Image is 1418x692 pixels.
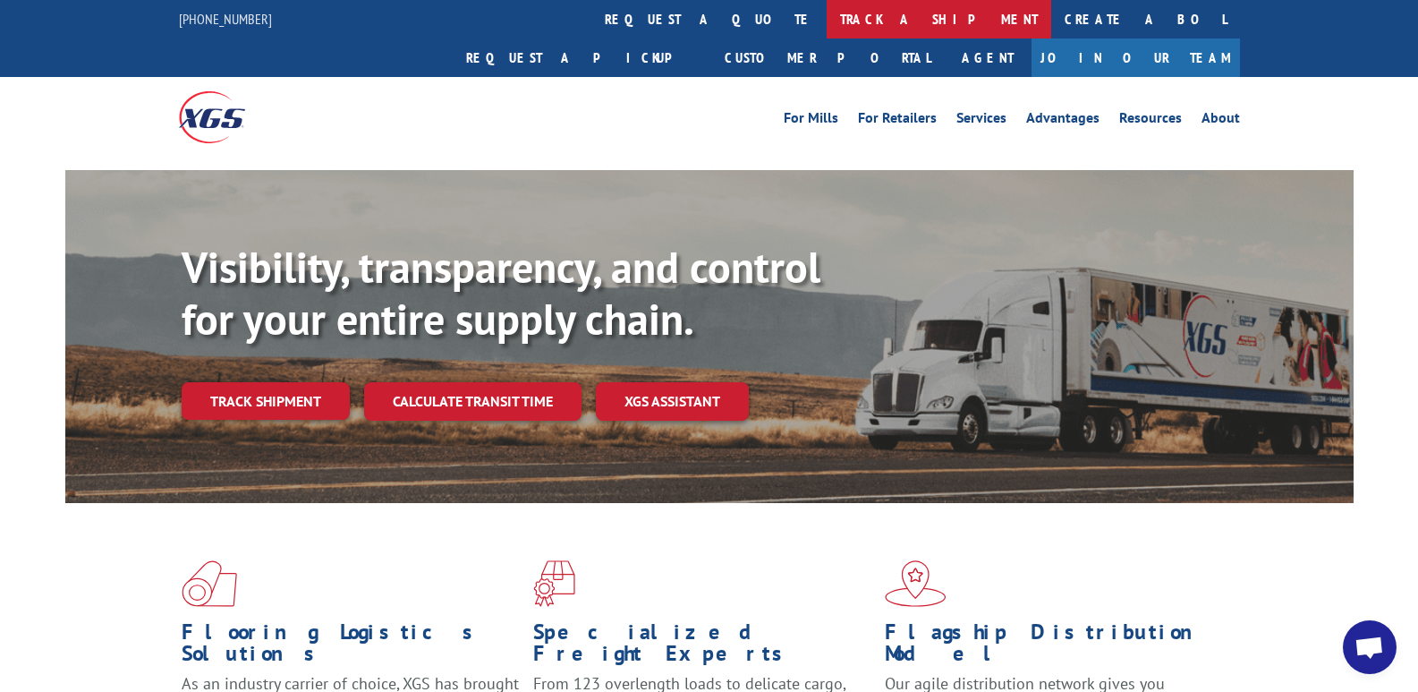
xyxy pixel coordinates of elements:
[364,382,582,421] a: Calculate transit time
[1201,111,1240,131] a: About
[1119,111,1182,131] a: Resources
[711,38,944,77] a: Customer Portal
[1026,111,1100,131] a: Advantages
[1343,620,1397,674] div: Open chat
[182,382,350,420] a: Track shipment
[885,560,947,607] img: xgs-icon-flagship-distribution-model-red
[784,111,838,131] a: For Mills
[453,38,711,77] a: Request a pickup
[956,111,1006,131] a: Services
[596,382,749,421] a: XGS ASSISTANT
[858,111,937,131] a: For Retailers
[885,621,1223,673] h1: Flagship Distribution Model
[182,621,520,673] h1: Flooring Logistics Solutions
[1032,38,1240,77] a: Join Our Team
[533,560,575,607] img: xgs-icon-focused-on-flooring-red
[182,239,820,346] b: Visibility, transparency, and control for your entire supply chain.
[182,560,237,607] img: xgs-icon-total-supply-chain-intelligence-red
[533,621,871,673] h1: Specialized Freight Experts
[179,10,272,28] a: [PHONE_NUMBER]
[944,38,1032,77] a: Agent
